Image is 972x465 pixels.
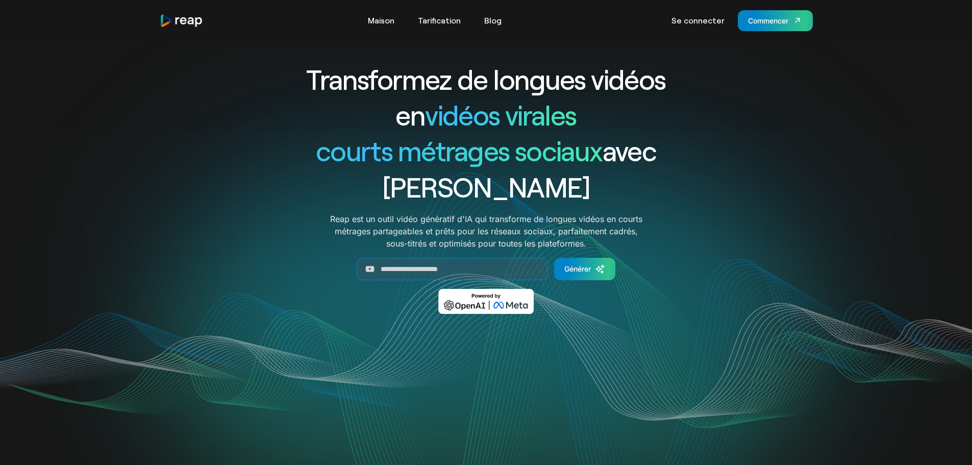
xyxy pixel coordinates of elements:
[738,10,813,31] a: Commencer
[274,258,699,280] form: Générer un formulaire
[748,16,788,25] font: Commencer
[671,15,725,25] font: Se connecter
[418,15,461,25] font: Tarification
[160,14,204,28] img: logo de récolte
[316,134,603,167] font: courts métrages sociaux
[160,14,204,28] a: maison
[425,98,576,131] font: vidéos virales
[554,258,615,280] a: Générer
[382,134,656,203] font: avec [PERSON_NAME]
[564,264,591,273] font: Générer
[479,12,507,29] a: Blog
[363,12,400,29] a: Maison
[368,15,394,25] font: Maison
[413,12,466,29] a: Tarification
[438,289,534,314] img: Propulsé par OpenAI et Meta
[306,62,665,131] font: Transformez de longues vidéos en
[484,15,502,25] font: Blog
[330,214,642,249] font: Reap est un outil vidéo génératif d'IA qui transforme de longues vidéos en courts métrages partag...
[666,12,730,29] a: Se connecter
